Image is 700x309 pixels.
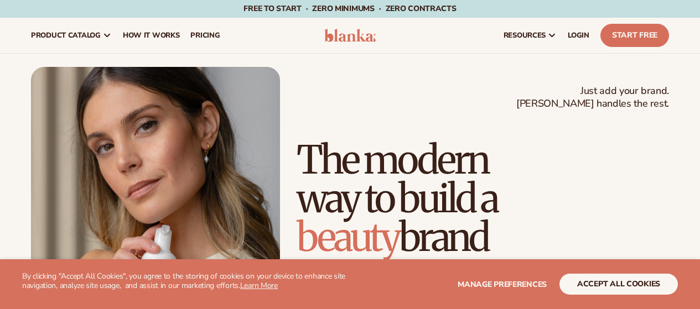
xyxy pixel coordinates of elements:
span: Just add your brand. [PERSON_NAME] handles the rest. [516,85,669,111]
button: accept all cookies [559,274,678,295]
a: resources [498,18,562,53]
span: Manage preferences [458,279,547,290]
img: logo [324,29,376,42]
a: Start Free [600,24,669,47]
span: product catalog [31,31,101,40]
a: product catalog [25,18,117,53]
span: resources [504,31,546,40]
a: Learn More [240,280,278,291]
a: pricing [185,18,225,53]
span: How It Works [123,31,180,40]
span: beauty [297,213,399,261]
a: LOGIN [562,18,595,53]
a: How It Works [117,18,185,53]
button: Manage preferences [458,274,547,295]
span: Free to start · ZERO minimums · ZERO contracts [243,3,456,14]
p: By clicking "Accept All Cookies", you agree to the storing of cookies on your device to enhance s... [22,272,350,291]
h1: The modern way to build a brand [297,140,669,256]
span: pricing [190,31,220,40]
span: LOGIN [568,31,589,40]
